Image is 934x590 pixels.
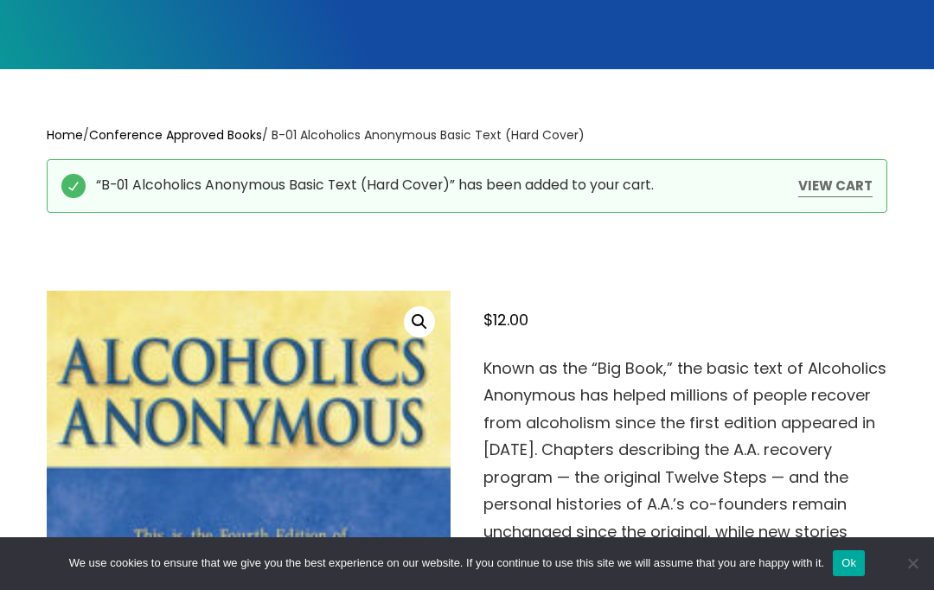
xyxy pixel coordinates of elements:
bdi: 12.00 [483,309,528,330]
a: Home [47,126,83,144]
a: Conference Approved Books [89,126,262,144]
div: “B-01 Alcoholics Anonymous Basic Text (Hard Cover)” has been added to your cart. [96,175,873,197]
span: No [904,555,921,572]
button: Ok [833,550,865,576]
a: View full-screen image gallery [404,306,435,337]
span: We use cookies to ensure that we give you the best experience on our website. If you continue to ... [69,555,824,572]
span: $ [483,309,493,330]
nav: Breadcrumb [47,125,887,146]
a: View cart [798,175,873,197]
